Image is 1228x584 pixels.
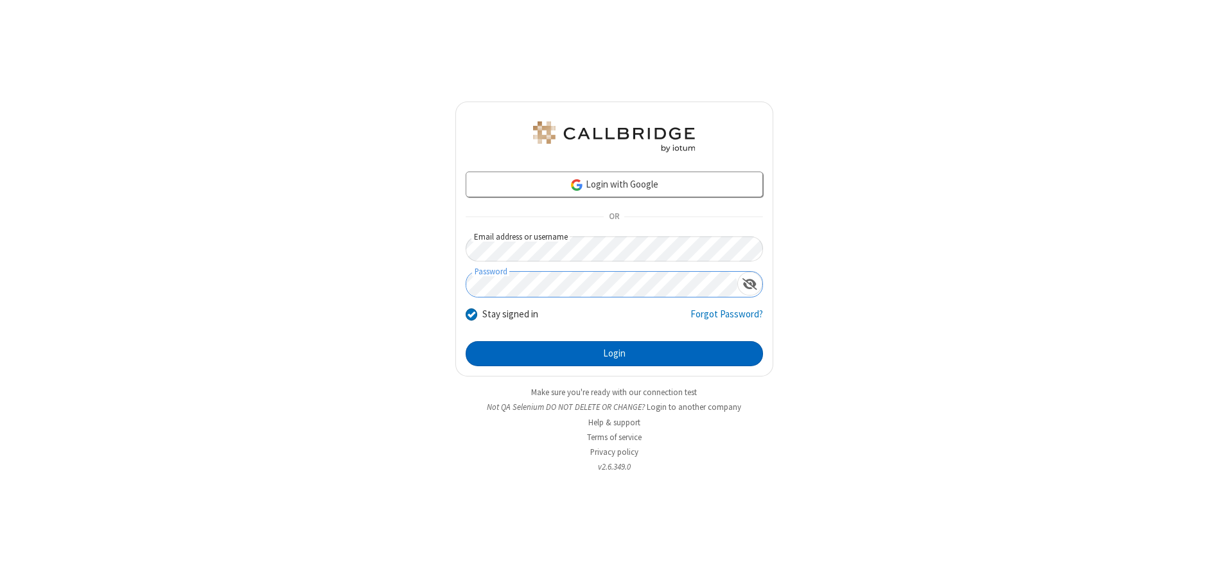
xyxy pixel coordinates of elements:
img: google-icon.png [570,178,584,192]
li: Not QA Selenium DO NOT DELETE OR CHANGE? [455,401,773,413]
input: Email address or username [466,236,763,261]
a: Login with Google [466,172,763,197]
a: Forgot Password? [690,307,763,332]
a: Terms of service [587,432,642,443]
a: Make sure you're ready with our connection test [531,387,697,398]
span: OR [604,208,624,226]
a: Privacy policy [590,447,638,457]
div: Show password [737,272,762,296]
a: Help & support [588,417,640,428]
button: Login [466,341,763,367]
button: Login to another company [647,401,741,413]
input: Password [466,272,737,297]
img: QA Selenium DO NOT DELETE OR CHANGE [531,121,697,152]
li: v2.6.349.0 [455,461,773,473]
label: Stay signed in [482,307,538,322]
